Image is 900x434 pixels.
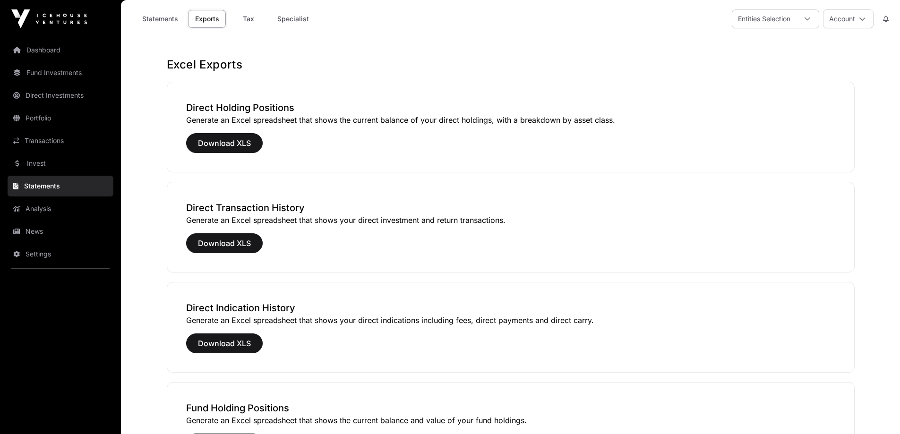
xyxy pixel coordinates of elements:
a: Analysis [8,198,113,219]
span: Download XLS [198,338,251,349]
span: Download XLS [198,137,251,149]
h3: Direct Indication History [186,301,835,315]
a: Download XLS [186,343,263,352]
a: Portfolio [8,108,113,128]
button: Account [823,9,874,28]
a: Download XLS [186,243,263,252]
a: Tax [230,10,267,28]
a: Download XLS [186,143,263,152]
p: Generate an Excel spreadsheet that shows the current balance of your direct holdings, with a brea... [186,114,835,126]
a: Fund Investments [8,62,113,83]
h3: Fund Holding Positions [186,401,835,415]
a: Statements [136,10,184,28]
img: Icehouse Ventures Logo [11,9,87,28]
span: Download XLS [198,238,251,249]
a: News [8,221,113,242]
button: Download XLS [186,133,263,153]
div: Entities Selection [732,10,796,28]
h1: Excel Exports [167,57,855,72]
a: Direct Investments [8,85,113,106]
button: Download XLS [186,233,263,253]
a: Settings [8,244,113,264]
p: Generate an Excel spreadsheet that shows your direct indications including fees, direct payments ... [186,315,835,326]
iframe: Chat Widget [853,389,900,434]
button: Download XLS [186,333,263,353]
a: Specialist [271,10,315,28]
h3: Direct Transaction History [186,201,835,214]
p: Generate an Excel spreadsheet that shows your direct investment and return transactions. [186,214,835,226]
a: Exports [188,10,226,28]
a: Transactions [8,130,113,151]
a: Invest [8,153,113,174]
h3: Direct Holding Positions [186,101,835,114]
a: Dashboard [8,40,113,60]
a: Statements [8,176,113,196]
p: Generate an Excel spreadsheet that shows the current balance and value of your fund holdings. [186,415,835,426]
